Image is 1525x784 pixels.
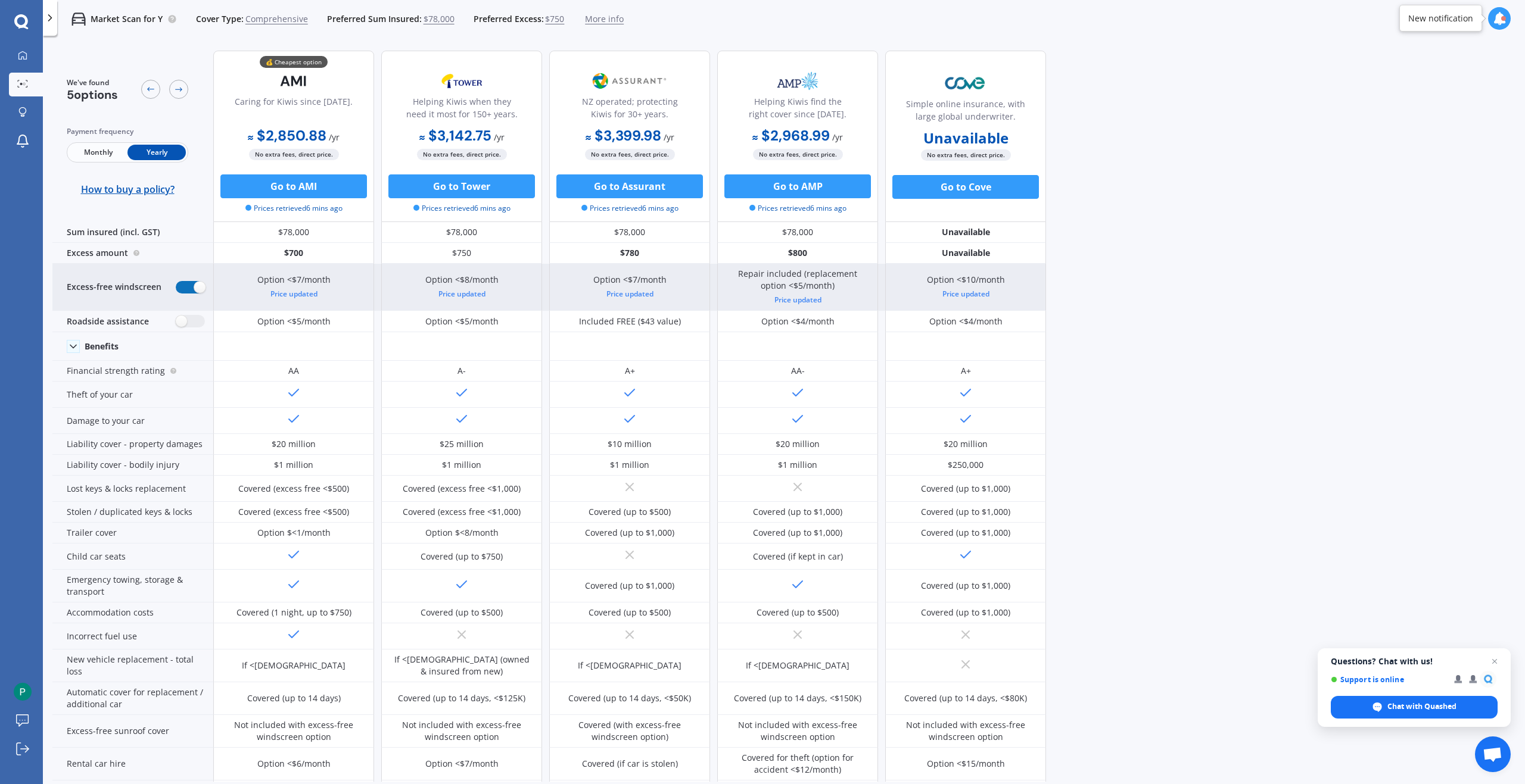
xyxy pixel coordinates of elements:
img: Cove.webp [926,68,1005,98]
div: Roadside assistance [52,311,213,332]
div: $700 [213,243,374,264]
span: Close chat [1487,654,1502,669]
div: Option <$7/month [593,274,667,300]
div: Unavailable [885,222,1046,243]
div: New vehicle replacement - total loss [52,649,213,682]
div: $750 [381,243,542,264]
div: Option <$4/month [761,316,835,327]
div: If <[DEMOGRAPHIC_DATA] [746,660,849,671]
div: Not included with excess-free windscreen option [726,719,869,743]
span: No extra fees, direct price. [753,149,843,160]
div: Option <$10/month [927,274,1005,300]
div: $78,000 [381,222,542,243]
div: Not included with excess-free windscreen option [894,719,1037,743]
div: AA- [791,365,805,377]
button: Go to AMP [724,174,871,198]
div: Option <$5/month [257,316,331,327]
span: / yr [664,132,674,143]
span: Chat with Quashed [1387,701,1456,712]
div: Covered (up to $1,000) [585,580,674,592]
span: / yr [832,132,843,143]
div: Covered (excess free <$500) [238,483,349,495]
div: Unavailable [885,243,1046,264]
div: Covered (up to $1,000) [921,527,1010,539]
div: Covered (up to 14 days, <$150K) [734,692,861,704]
b: Unavailable [923,132,1009,144]
img: AMP.webp [758,66,837,96]
div: Helping Kiwis find the right cover since [DATE]. [727,95,868,125]
div: Option $<8/month [425,527,499,539]
div: Option <$6/month [257,758,331,770]
div: If <[DEMOGRAPHIC_DATA] [578,660,681,671]
span: Questions? Chat with us! [1331,657,1498,666]
img: Assurant.png [590,66,669,96]
div: $78,000 [213,222,374,243]
div: A- [457,365,466,377]
div: Payment frequency [67,126,188,138]
span: / yr [494,132,505,143]
div: Excess-free windscreen [52,264,213,311]
div: Option <$5/month [425,316,499,327]
div: Simple online insurance, with large global underwriter. [895,98,1036,127]
img: ACg8ocJrnk3swQcXEAkOAHdsfXk7O32fFZrv5J2qonpbZs0-=s96-c [14,683,32,701]
span: Cover Type: [196,13,244,25]
div: Covered (up to 14 days) [247,692,341,704]
img: Tower.webp [422,66,501,96]
div: Covered (excess free <$500) [238,506,349,518]
div: $78,000 [717,222,878,243]
div: AA [288,365,299,377]
div: $1 million [442,459,481,471]
div: Liability cover - property damages [52,434,213,455]
div: Excess amount [52,243,213,264]
div: $250,000 [948,459,984,471]
span: Support is online [1331,675,1446,684]
div: Option <$4/month [929,316,1003,327]
div: Not included with excess-free windscreen option [390,719,533,743]
img: car.f15378c7a67c060ca3f3.svg [71,12,86,26]
span: Monthly [69,145,127,160]
span: No extra fees, direct price. [585,149,675,160]
span: We've found [67,77,118,88]
div: $78,000 [549,222,710,243]
div: Option $<1/month [257,527,331,539]
span: $750 [545,13,564,25]
div: Sum insured (incl. GST) [52,222,213,243]
span: No extra fees, direct price. [921,149,1011,161]
span: Prices retrieved 6 mins ago [413,203,511,214]
b: $2,850.88 [248,126,326,145]
span: Preferred Sum Insured: [327,13,422,25]
div: Child car seats [52,544,213,570]
div: $1 million [610,459,649,471]
span: Prices retrieved 6 mins ago [749,203,846,214]
div: Damage to your car [52,408,213,434]
div: Covered (up to $500) [757,607,839,619]
span: Preferred Excess: [474,13,544,25]
img: AMI-text-1.webp [254,66,333,96]
div: NZ operated; protecting Kiwis for 30+ years. [559,95,700,125]
div: Liability cover - bodily injury [52,455,213,476]
div: Accommodation costs [52,602,213,623]
span: 5 options [67,87,118,102]
div: Covered (up to $500) [589,506,671,518]
div: $20 million [272,438,316,450]
div: Price updated [927,288,1005,300]
div: Rental car hire [52,748,213,780]
div: Incorrect fuel use [52,623,213,649]
div: Open chat [1475,736,1511,772]
div: Option <$7/month [257,274,331,300]
div: Covered (excess free <$1,000) [403,506,521,518]
div: Covered (up to 14 days, <$125K) [398,692,525,704]
div: Price updated [593,288,667,300]
div: If <[DEMOGRAPHIC_DATA] [242,660,346,671]
span: More info [585,13,624,25]
div: Caring for Kiwis since [DATE]. [235,95,353,125]
div: Covered (up to $500) [421,607,503,619]
div: Covered (up to $1,000) [753,506,842,518]
div: Covered (up to $1,000) [753,527,842,539]
span: / yr [329,132,340,143]
div: Helping Kiwis when they need it most for 150+ years. [391,95,532,125]
div: Covered (up to 14 days, <$80K) [904,692,1027,704]
div: $20 million [776,438,820,450]
div: Covered (if kept in car) [753,551,843,563]
div: Theft of your car [52,382,213,408]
